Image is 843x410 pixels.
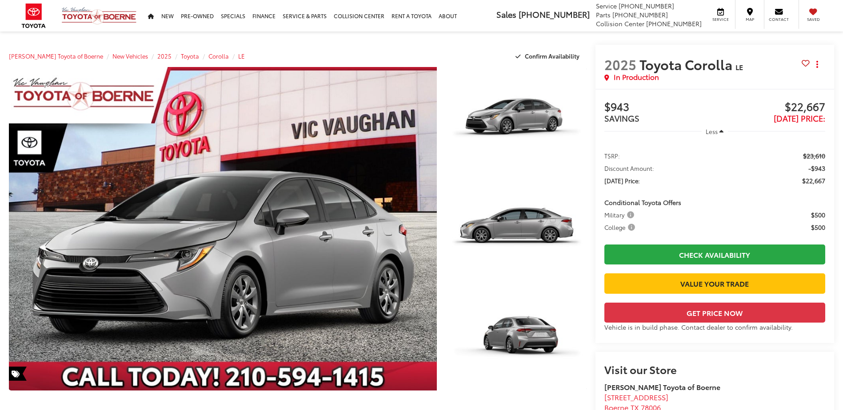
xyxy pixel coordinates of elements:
span: Saved [803,16,823,22]
span: [DATE] Price: [774,112,825,124]
img: 2025 Toyota Corolla LE [445,176,588,282]
a: Corolla [208,52,229,60]
span: [PHONE_NUMBER] [646,19,702,28]
button: Less [702,123,728,139]
span: Parts [596,10,611,19]
span: dropdown dots [816,61,818,68]
span: Collision Center [596,19,644,28]
span: [STREET_ADDRESS] [604,392,668,402]
span: Military [604,210,636,219]
span: College [604,223,637,232]
span: $23,610 [803,151,825,160]
a: Expand Photo 3 [447,286,586,390]
button: Military [604,210,637,219]
span: [PHONE_NUMBER] [612,10,668,19]
a: Check Availability [604,244,825,264]
span: [DATE] Price: [604,176,640,185]
h2: Visit our Store [604,363,825,375]
a: 2025 [157,52,172,60]
span: 2025 [604,55,636,74]
span: Service [596,1,617,10]
span: $22,667 [802,176,825,185]
span: $500 [811,223,825,232]
img: Vic Vaughan Toyota of Boerne [61,7,137,25]
span: Service [711,16,731,22]
span: [PHONE_NUMBER] [619,1,674,10]
span: Sales [496,8,516,20]
span: $22,667 [715,101,825,114]
button: Confirm Availability [511,48,587,64]
span: [PHONE_NUMBER] [519,8,590,20]
span: Conditional Toyota Offers [604,198,681,207]
span: In Production [614,72,659,82]
span: $943 [604,101,715,114]
button: Actions [810,56,825,72]
img: 2025 Toyota Corolla LE [445,66,588,173]
span: $500 [811,210,825,219]
a: LE [238,52,245,60]
img: 2025 Toyota Corolla LE [4,65,441,392]
span: TSRP: [604,151,620,160]
span: Confirm Availability [525,52,579,60]
span: Discount Amount: [604,164,654,173]
a: Value Your Trade [604,273,825,293]
span: Map [740,16,759,22]
span: -$943 [808,164,825,173]
img: 2025 Toyota Corolla LE [445,285,588,391]
div: Vehicle is in build phase. Contact dealer to confirm availability. [604,323,825,331]
a: New Vehicles [112,52,148,60]
span: SAVINGS [604,112,639,124]
span: Contact [769,16,789,22]
button: Get Price Now [604,303,825,323]
span: LE [735,62,743,72]
a: Expand Photo 0 [9,67,437,390]
span: Less [706,127,718,135]
strong: [PERSON_NAME] Toyota of Boerne [604,382,720,392]
span: Special [9,367,27,381]
a: [PERSON_NAME] Toyota of Boerne [9,52,103,60]
a: Toyota [181,52,199,60]
a: Expand Photo 2 [447,177,586,281]
a: Expand Photo 1 [447,67,586,172]
button: College [604,223,638,232]
span: Toyota Corolla [639,55,735,74]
